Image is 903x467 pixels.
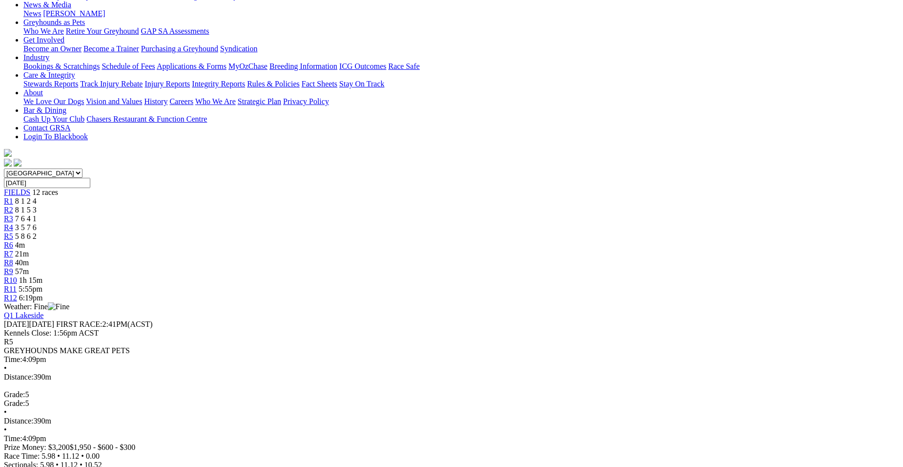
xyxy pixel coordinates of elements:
[195,97,236,106] a: Who We Are
[15,214,37,223] span: 7 6 4 1
[4,178,90,188] input: Select date
[15,267,29,276] span: 57m
[4,434,899,443] div: 4:09pm
[23,44,899,53] div: Get Involved
[32,188,58,196] span: 12 races
[15,206,37,214] span: 8 1 5 3
[4,452,40,460] span: Race Time:
[23,88,43,97] a: About
[4,232,13,240] span: R5
[141,27,209,35] a: GAP SA Assessments
[23,97,84,106] a: We Love Our Dogs
[15,241,25,249] span: 4m
[23,80,899,88] div: Care & Integrity
[86,115,207,123] a: Chasers Restaurant & Function Centre
[86,452,100,460] span: 0.00
[56,320,153,328] span: 2:41PM(ACST)
[62,452,79,460] span: 11.12
[23,36,64,44] a: Get Involved
[339,62,386,70] a: ICG Outcomes
[4,417,33,425] span: Distance:
[4,214,13,223] a: R3
[23,53,49,62] a: Industry
[23,106,66,114] a: Bar & Dining
[4,399,899,408] div: 5
[4,159,12,167] img: facebook.svg
[23,18,85,26] a: Greyhounds as Pets
[144,80,190,88] a: Injury Reports
[4,373,899,382] div: 390m
[4,364,7,372] span: •
[83,44,139,53] a: Become a Trainer
[80,80,143,88] a: Track Injury Rebate
[4,355,899,364] div: 4:09pm
[4,285,17,293] span: R11
[23,9,899,18] div: News & Media
[4,241,13,249] span: R6
[41,452,55,460] span: 5.98
[4,258,13,267] span: R8
[23,62,899,71] div: Industry
[4,434,22,443] span: Time:
[283,97,329,106] a: Privacy Policy
[192,80,245,88] a: Integrity Reports
[14,159,21,167] img: twitter.svg
[247,80,300,88] a: Rules & Policies
[4,223,13,232] a: R4
[4,390,25,399] span: Grade:
[4,355,22,363] span: Time:
[23,62,100,70] a: Bookings & Scratchings
[4,188,30,196] a: FIELDS
[4,320,29,328] span: [DATE]
[23,115,84,123] a: Cash Up Your Club
[23,124,70,132] a: Contact GRSA
[23,80,78,88] a: Stewards Reports
[269,62,337,70] a: Breeding Information
[4,329,899,338] div: Kennels Close: 1:56pm ACST
[19,294,43,302] span: 6:19pm
[4,149,12,157] img: logo-grsa-white.png
[19,285,42,293] span: 5:55pm
[4,425,7,434] span: •
[228,62,267,70] a: MyOzChase
[302,80,337,88] a: Fact Sheets
[4,373,33,381] span: Distance:
[4,311,43,319] a: Q1 Lakeside
[48,302,69,311] img: Fine
[4,320,54,328] span: [DATE]
[15,197,37,205] span: 8 1 2 4
[23,97,899,106] div: About
[56,320,102,328] span: FIRST RACE:
[4,338,13,346] span: R5
[144,97,167,106] a: History
[4,408,7,416] span: •
[57,452,60,460] span: •
[81,452,84,460] span: •
[157,62,226,70] a: Applications & Forms
[220,44,257,53] a: Syndication
[66,27,139,35] a: Retire Your Greyhound
[23,44,82,53] a: Become an Owner
[23,0,71,9] a: News & Media
[70,443,136,451] span: $1,950 - $600 - $300
[23,115,899,124] div: Bar & Dining
[4,390,899,399] div: 5
[4,276,17,284] a: R10
[4,443,899,452] div: Prize Money: $3,200
[4,206,13,214] a: R2
[238,97,281,106] a: Strategic Plan
[388,62,419,70] a: Race Safe
[169,97,193,106] a: Careers
[23,71,75,79] a: Care & Integrity
[4,294,17,302] a: R12
[15,223,37,232] span: 3 5 7 6
[141,44,218,53] a: Purchasing a Greyhound
[4,267,13,276] a: R9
